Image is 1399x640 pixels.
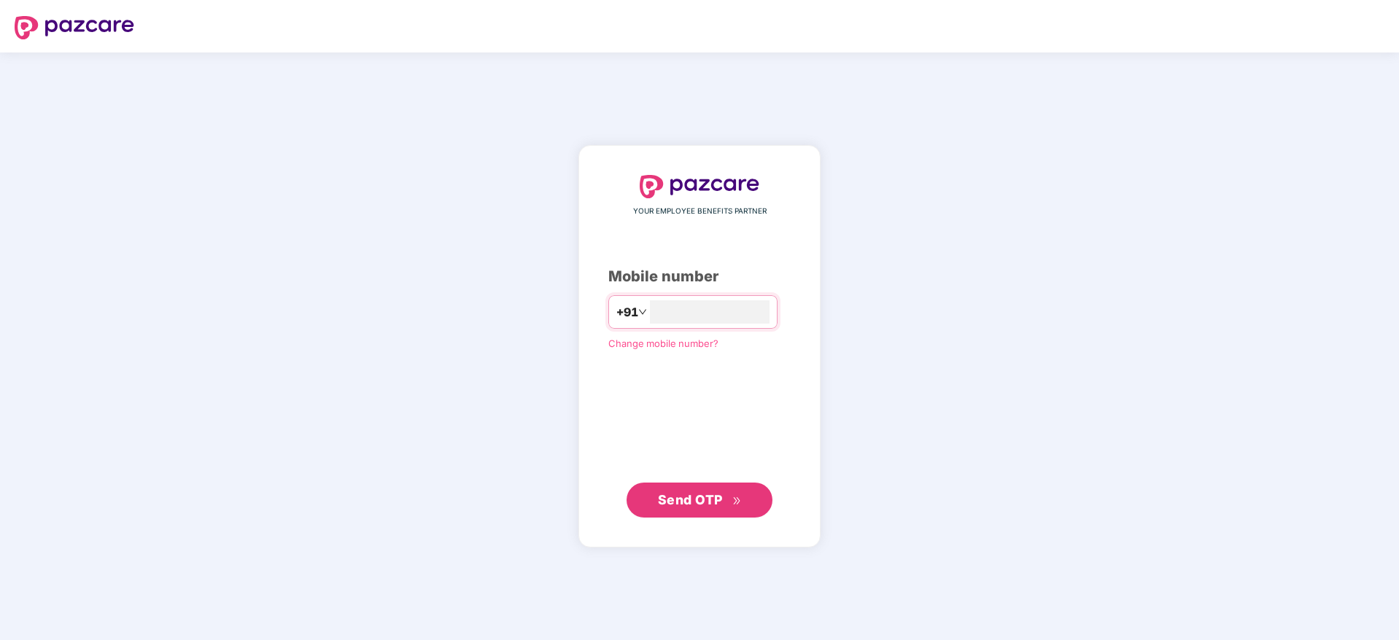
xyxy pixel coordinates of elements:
[616,303,638,321] span: +91
[640,175,759,198] img: logo
[608,265,791,288] div: Mobile number
[627,483,772,518] button: Send OTPdouble-right
[732,496,742,506] span: double-right
[608,337,718,349] a: Change mobile number?
[633,206,767,217] span: YOUR EMPLOYEE BENEFITS PARTNER
[658,492,723,507] span: Send OTP
[15,16,134,39] img: logo
[638,308,647,316] span: down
